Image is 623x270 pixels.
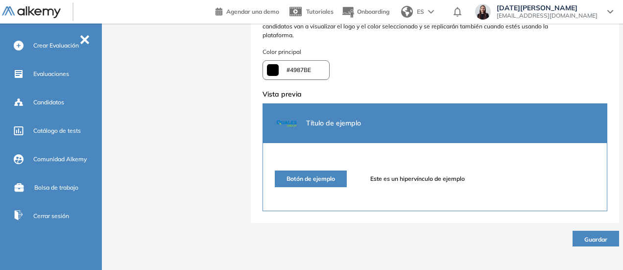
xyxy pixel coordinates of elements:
img: PROFILE_MENU_LOGO_USER [275,112,298,135]
button: Botón de ejemplo [275,171,347,187]
img: Logo [2,6,61,19]
img: arrow [428,10,434,14]
span: Color principal [263,48,607,56]
div: Widget de chat [447,156,623,270]
span: Evaluaciones [33,70,69,78]
span: Tutoriales [306,8,334,15]
iframe: Chat Widget [447,156,623,270]
img: world [401,6,413,18]
button: Onboarding [341,1,389,23]
span: Crear Evaluación [33,41,79,50]
span: [DATE][PERSON_NAME] [497,4,598,12]
span: Candidatos [33,98,64,107]
span: Vista previa [263,90,302,98]
span: Bolsa de trabajo [34,183,78,192]
span: Este es un hipervínculo de ejemplo [370,174,465,183]
span: [EMAIL_ADDRESS][DOMAIN_NAME] [497,12,598,20]
span: Cerrar sesión [33,212,69,221]
span: Título de ejemplo [306,119,361,127]
span: Al compartir el color principal de tu manual de marca, podremos personalizar la experiencia aún m... [263,13,584,40]
a: Agendar una demo [216,5,279,17]
span: Comunidad Alkemy [33,155,87,164]
span: Onboarding [357,8,389,15]
span: Catálogo de tests [33,126,81,135]
span: #4987BE [287,66,311,74]
span: ES [417,7,424,16]
span: Agendar una demo [226,8,279,15]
